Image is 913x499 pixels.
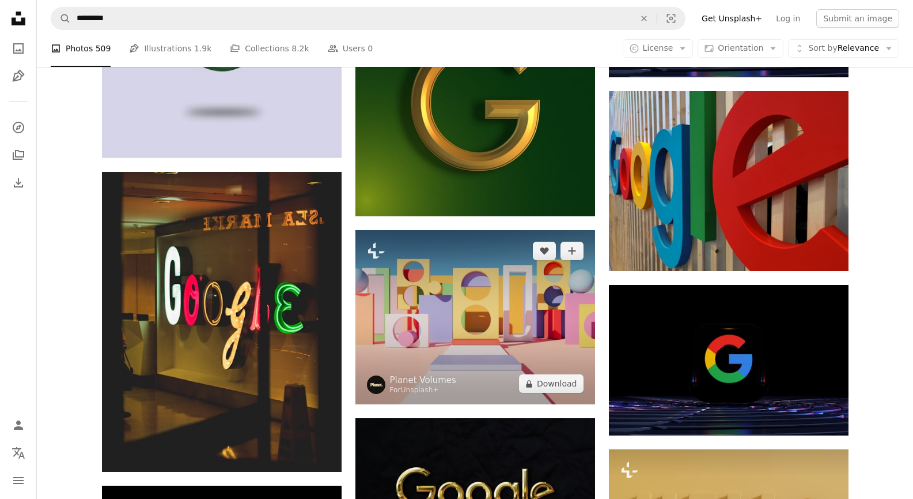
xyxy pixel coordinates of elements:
[788,39,899,58] button: Sort byRelevance
[816,9,899,28] button: Submit an image
[291,42,309,55] span: 8.2k
[355,312,595,322] a: A large number of colorful blocks on a white surface
[609,91,848,271] img: Google logo
[390,386,456,395] div: For
[401,386,439,394] a: Unsplash+
[718,43,763,52] span: Orientation
[698,39,783,58] button: Orientation
[355,488,595,498] a: a gold google logo on a black background
[368,42,373,55] span: 0
[769,9,807,28] a: Log in
[609,285,848,435] img: a close up of a computer keyboard with the google logo on it
[7,469,30,492] button: Menu
[631,7,657,29] button: Clear
[7,7,30,32] a: Home — Unsplash
[102,316,342,327] a: Google light signage
[609,355,848,365] a: a close up of a computer keyboard with the google logo on it
[643,43,673,52] span: License
[695,9,769,28] a: Get Unsplash+
[51,7,71,29] button: Search Unsplash
[609,176,848,186] a: Google logo
[519,374,584,393] button: Download
[7,37,30,60] a: Photos
[102,172,342,472] img: Google light signage
[808,43,837,52] span: Sort by
[560,242,584,260] button: Add to Collection
[7,116,30,139] a: Explore
[7,144,30,167] a: Collections
[7,171,30,194] a: Download History
[808,43,879,54] span: Relevance
[7,441,30,464] button: Language
[390,374,456,386] a: Planet Volumes
[51,7,685,30] form: Find visuals sitewide
[328,30,373,67] a: Users 0
[7,65,30,88] a: Illustrations
[623,39,694,58] button: License
[7,414,30,437] a: Log in / Sign up
[230,30,309,67] a: Collections 8.2k
[657,7,685,29] button: Visual search
[533,242,556,260] button: Like
[355,230,595,404] img: A large number of colorful blocks on a white surface
[129,30,211,67] a: Illustrations 1.9k
[367,376,385,394] img: Go to Planet Volumes's profile
[355,91,595,102] a: a gold letter g on a green background
[194,42,211,55] span: 1.9k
